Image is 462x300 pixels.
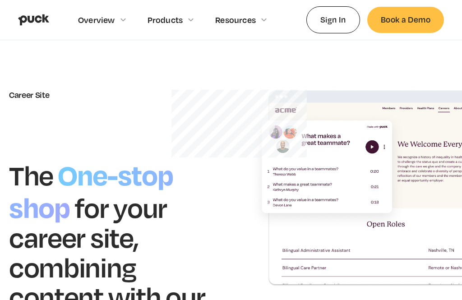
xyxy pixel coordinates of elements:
div: Resources [215,15,256,25]
h1: The [9,158,53,192]
h1: One-stop shop [9,154,173,226]
div: Overview [78,15,115,25]
a: Book a Demo [367,7,444,32]
a: Sign In [306,6,360,33]
div: Career Site [9,90,213,100]
div: Products [148,15,183,25]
